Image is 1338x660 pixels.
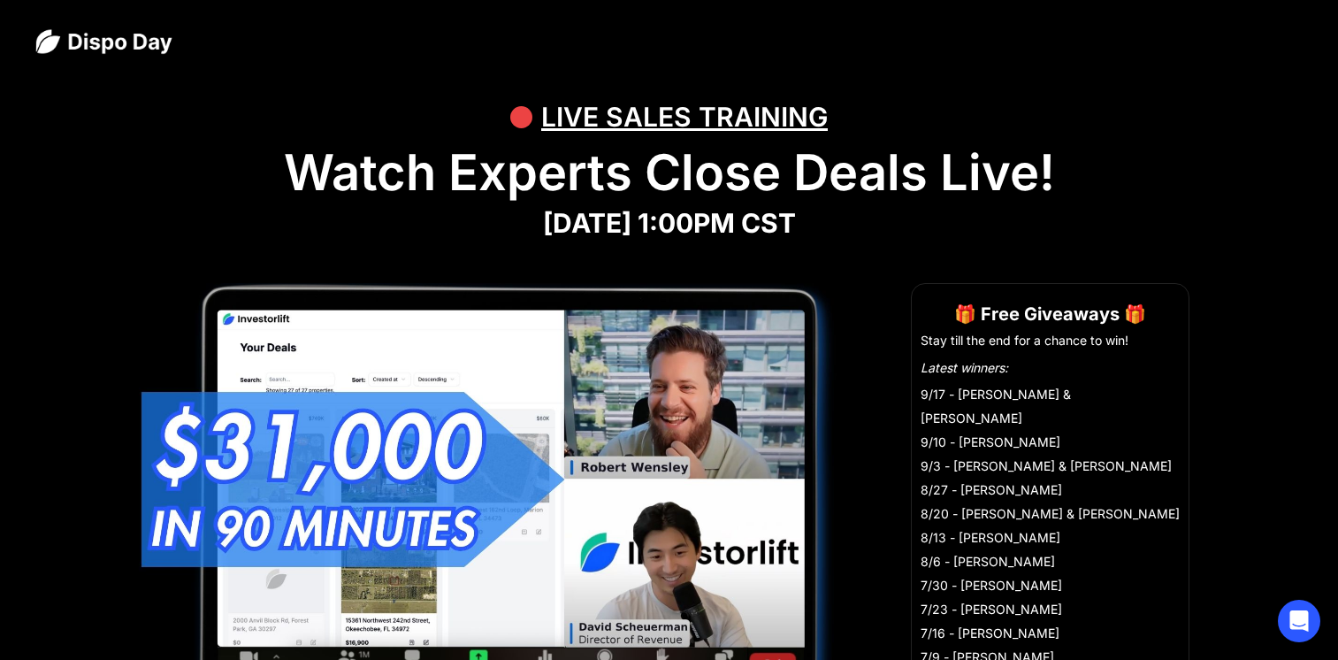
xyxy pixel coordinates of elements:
li: Stay till the end for a chance to win! [921,332,1180,349]
div: Open Intercom Messenger [1278,600,1320,642]
div: LIVE SALES TRAINING [541,90,828,143]
strong: [DATE] 1:00PM CST [543,207,796,239]
h1: Watch Experts Close Deals Live! [35,143,1303,203]
em: Latest winners: [921,360,1008,375]
strong: 🎁 Free Giveaways 🎁 [954,303,1146,325]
